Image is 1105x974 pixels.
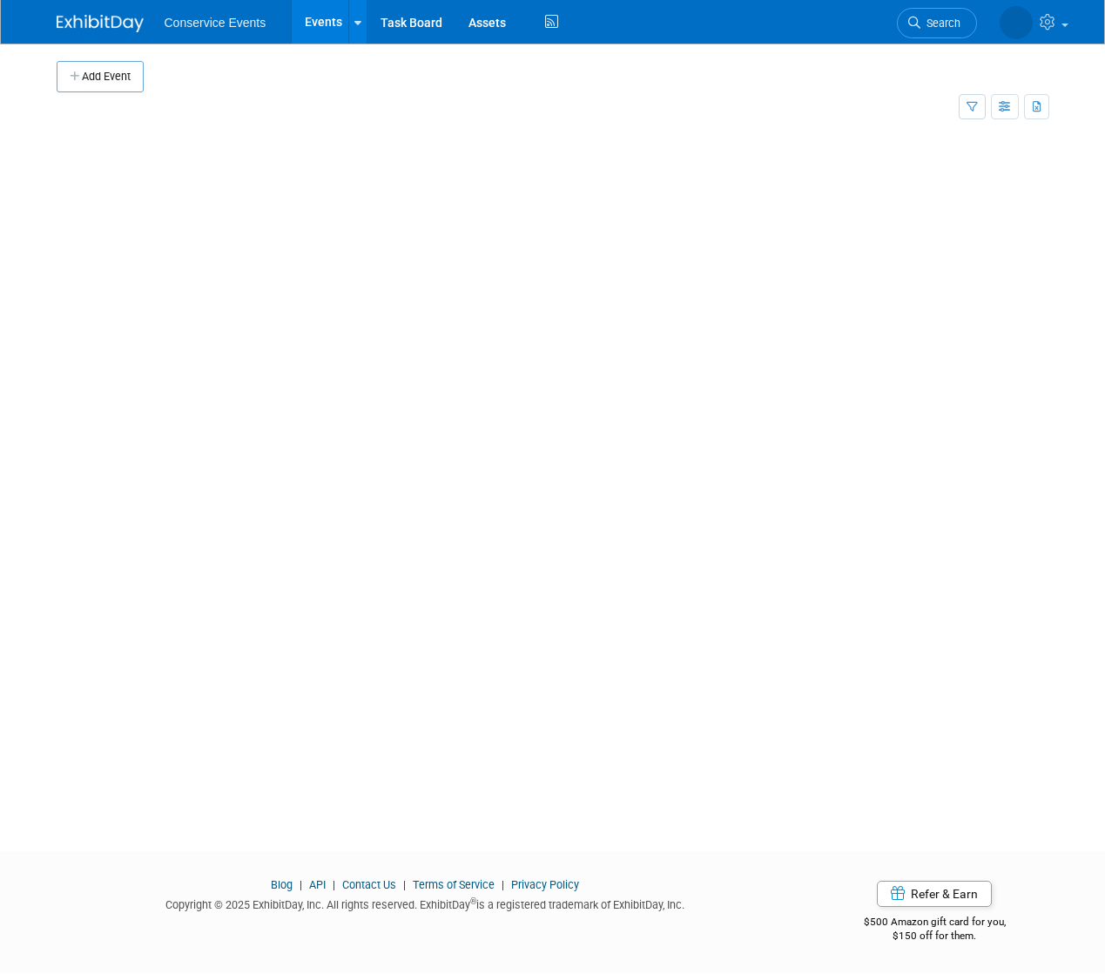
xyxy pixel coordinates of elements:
[309,878,326,891] a: API
[165,16,266,30] span: Conservice Events
[497,878,509,891] span: |
[328,878,340,891] span: |
[295,878,307,891] span: |
[820,903,1049,944] div: $500 Amazon gift card for you,
[1000,6,1033,39] img: Amiee Griffey
[399,878,410,891] span: |
[57,15,144,32] img: ExhibitDay
[271,878,293,891] a: Blog
[413,878,495,891] a: Terms of Service
[470,896,476,906] sup: ®
[877,881,992,907] a: Refer & Earn
[920,17,960,30] span: Search
[57,893,795,913] div: Copyright © 2025 ExhibitDay, Inc. All rights reserved. ExhibitDay is a registered trademark of Ex...
[342,878,396,891] a: Contact Us
[820,929,1049,944] div: $150 off for them.
[897,8,977,38] a: Search
[511,878,579,891] a: Privacy Policy
[57,61,144,92] button: Add Event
